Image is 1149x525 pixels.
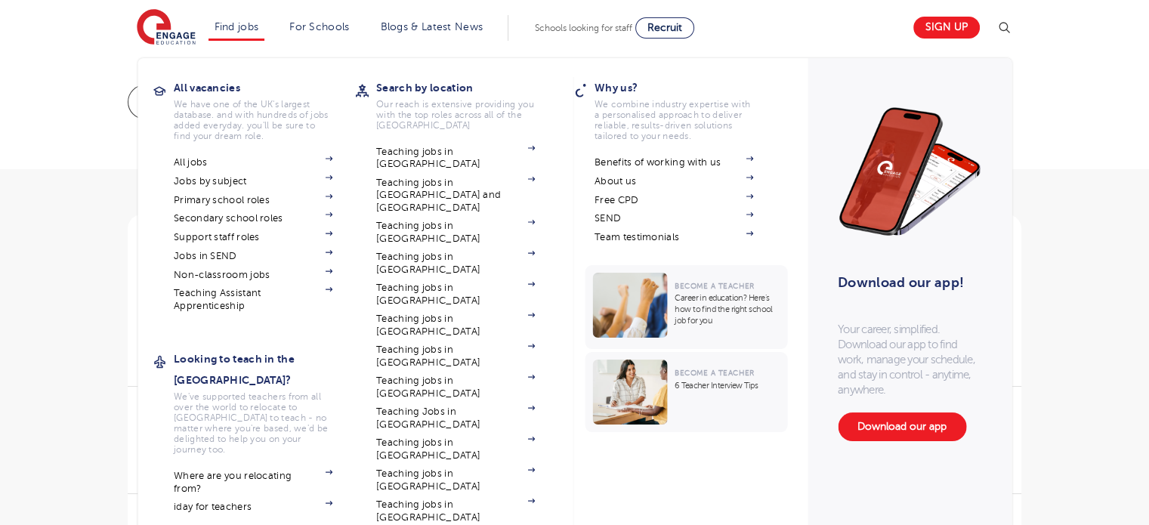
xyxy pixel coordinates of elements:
[595,99,753,141] p: We combine industry expertise with a personalised approach to deliver reliable, results-driven so...
[535,23,632,33] span: Schools looking for staff
[174,156,332,168] a: All jobs
[174,287,332,312] a: Teaching Assistant Apprenticeship
[174,231,332,243] a: Support staff roles
[675,292,780,326] p: Career in education? Here’s how to find the right school job for you
[595,175,753,187] a: About us
[675,282,754,290] span: Become a Teacher
[174,99,332,141] p: We have one of the UK's largest database. and with hundreds of jobs added everyday. you'll be sur...
[838,322,981,397] p: Your career, simplified. Download our app to find work, manage your schedule, and stay in control...
[376,406,535,431] a: Teaching Jobs in [GEOGRAPHIC_DATA]
[174,212,332,224] a: Secondary school roles
[675,369,754,377] span: Become a Teacher
[675,380,780,391] p: 6 Teacher Interview Tips
[137,9,196,47] img: Engage Education
[174,250,332,262] a: Jobs in SEND
[595,212,753,224] a: SEND
[376,437,535,462] a: Teaching jobs in [GEOGRAPHIC_DATA]
[376,499,535,523] a: Teaching jobs in [GEOGRAPHIC_DATA]
[376,282,535,307] a: Teaching jobs in [GEOGRAPHIC_DATA]
[376,251,535,276] a: Teaching jobs in [GEOGRAPHIC_DATA]
[215,21,259,32] a: Find jobs
[376,220,535,245] a: Teaching jobs in [GEOGRAPHIC_DATA]
[585,265,791,349] a: Become a TeacherCareer in education? Here’s how to find the right school job for you
[647,22,682,33] span: Recruit
[174,269,332,281] a: Non-classroom jobs
[376,375,535,400] a: Teaching jobs in [GEOGRAPHIC_DATA]
[376,77,558,131] a: Search by locationOur reach is extensive providing you with the top roles across all of the [GEOG...
[376,77,558,98] h3: Search by location
[174,175,332,187] a: Jobs by subject
[585,352,791,432] a: Become a Teacher6 Teacher Interview Tips
[174,348,355,455] a: Looking to teach in the [GEOGRAPHIC_DATA]?We've supported teachers from all over the world to rel...
[174,501,332,513] a: iday for teachers
[595,194,753,206] a: Free CPD
[595,77,776,98] h3: Why us?
[381,21,483,32] a: Blogs & Latest News
[289,21,349,32] a: For Schools
[174,77,355,98] h3: All vacancies
[376,177,535,214] a: Teaching jobs in [GEOGRAPHIC_DATA] and [GEOGRAPHIC_DATA]
[635,17,694,39] a: Recruit
[128,85,486,119] div: Submit
[376,146,535,171] a: Teaching jobs in [GEOGRAPHIC_DATA]
[376,313,535,338] a: Teaching jobs in [GEOGRAPHIC_DATA]
[174,77,355,141] a: All vacanciesWe have one of the UK's largest database. and with hundreds of jobs added everyday. ...
[913,17,980,39] a: Sign up
[174,391,332,455] p: We've supported teachers from all over the world to relocate to [GEOGRAPHIC_DATA] to teach - no m...
[838,266,974,299] h3: Download our app!
[595,77,776,141] a: Why us?We combine industry expertise with a personalised approach to deliver reliable, results-dr...
[595,231,753,243] a: Team testimonials
[376,99,535,131] p: Our reach is extensive providing you with the top roles across all of the [GEOGRAPHIC_DATA]
[174,194,332,206] a: Primary school roles
[838,412,966,441] a: Download our app
[174,470,332,495] a: Where are you relocating from?
[376,344,535,369] a: Teaching jobs in [GEOGRAPHIC_DATA]
[174,348,355,391] h3: Looking to teach in the [GEOGRAPHIC_DATA]?
[595,156,753,168] a: Benefits of working with us
[376,468,535,493] a: Teaching jobs in [GEOGRAPHIC_DATA]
